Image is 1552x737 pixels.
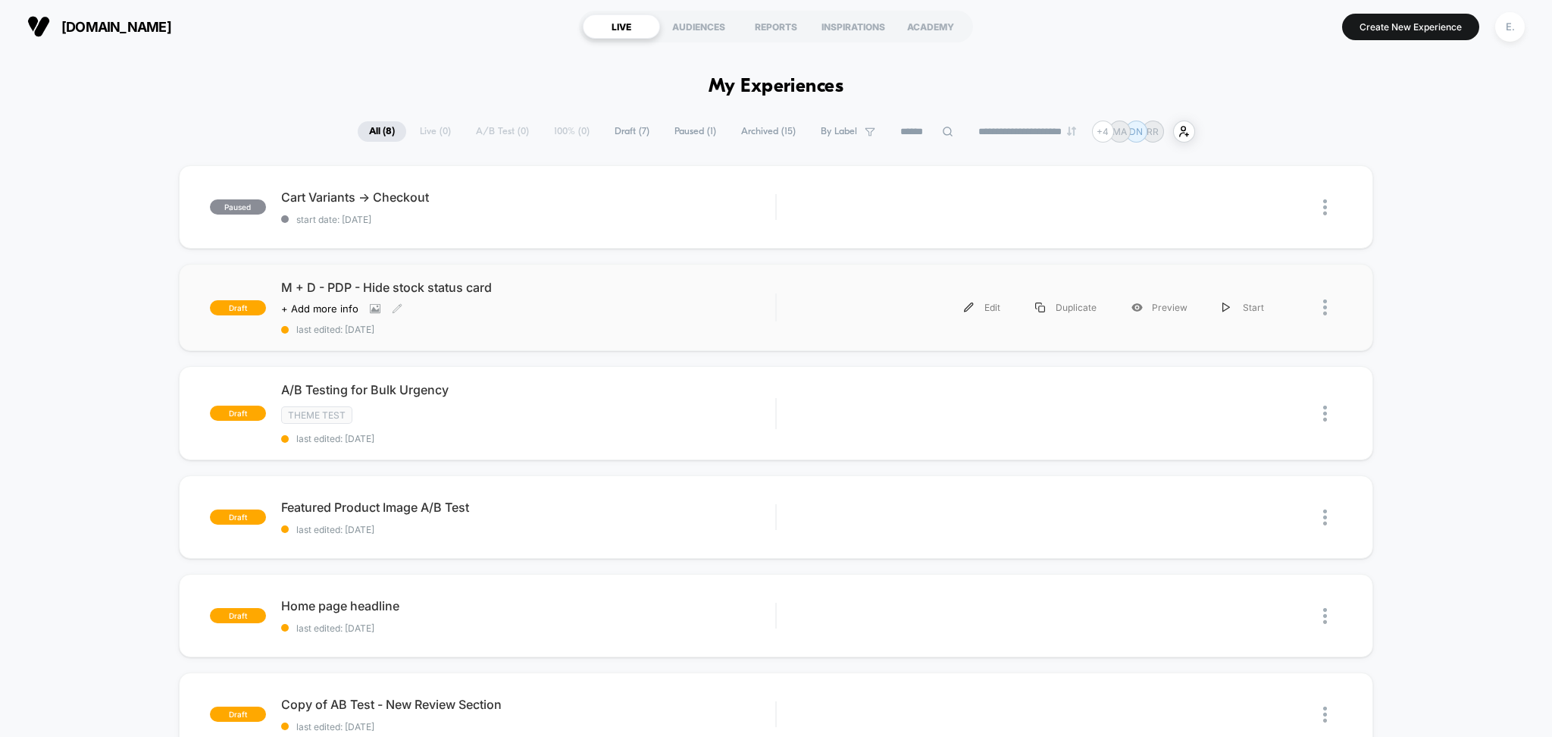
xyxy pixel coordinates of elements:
[821,126,857,137] span: By Label
[1323,199,1327,215] img: close
[1067,127,1076,136] img: end
[281,697,776,712] span: Copy of AB Test - New Review Section
[1491,11,1529,42] button: E.
[1092,121,1114,143] div: + 4
[663,121,727,142] span: Paused ( 1 )
[358,121,406,142] span: All ( 8 )
[709,76,844,98] h1: My Experiences
[947,290,1018,325] div: Edit
[210,608,266,623] span: draft
[281,214,776,225] span: start date: [DATE]
[27,15,50,38] img: Visually logo
[892,14,969,39] div: ACADEMY
[603,121,661,142] span: Draft ( 7 )
[1112,126,1127,137] p: MA
[1222,303,1230,312] img: menu
[281,303,358,315] span: + Add more info
[1129,126,1143,137] p: DN
[730,121,807,142] span: Archived ( 15 )
[1323,707,1327,723] img: close
[281,324,776,335] span: last edited: [DATE]
[1323,608,1327,624] img: close
[281,280,776,295] span: M + D - PDP - Hide stock status card
[210,300,266,315] span: draft
[281,406,352,424] span: Theme Test
[964,303,974,312] img: menu
[1323,510,1327,525] img: close
[61,19,171,35] span: [DOMAIN_NAME]
[1035,303,1045,312] img: menu
[281,500,776,515] span: Featured Product Image A/B Test
[281,382,776,397] span: A/B Testing for Bulk Urgency
[1114,290,1205,325] div: Preview
[1018,290,1114,325] div: Duplicate
[281,721,776,732] span: last edited: [DATE]
[1495,12,1525,42] div: E.
[210,406,266,421] span: draft
[1147,126,1159,137] p: RR
[815,14,892,39] div: INSPIRATIONS
[281,623,776,634] span: last edited: [DATE]
[737,14,815,39] div: REPORTS
[1323,406,1327,422] img: close
[281,433,776,444] span: last edited: [DATE]
[281,190,776,205] span: Cart Variants -> Checkout
[23,14,176,39] button: [DOMAIN_NAME]
[1205,290,1281,325] div: Start
[1323,300,1327,315] img: close
[210,199,266,215] span: paused
[210,510,266,525] span: draft
[583,14,660,39] div: LIVE
[1342,14,1479,40] button: Create New Experience
[210,707,266,722] span: draft
[281,598,776,613] span: Home page headline
[660,14,737,39] div: AUDIENCES
[281,524,776,535] span: last edited: [DATE]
